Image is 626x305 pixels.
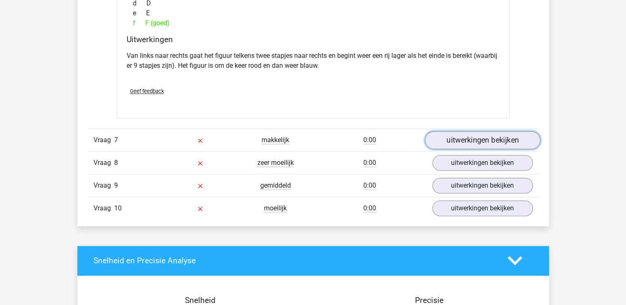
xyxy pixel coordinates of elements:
[94,181,114,191] span: Vraag
[432,178,533,193] a: uitwerkingen bekijken
[425,131,540,149] a: uitwerkingen bekijken
[94,295,307,305] h4: Snelheid
[133,18,145,28] span: f
[127,35,500,44] h4: Uitwerkingen
[94,135,114,145] span: Vraag
[261,136,289,144] span: makkelijk
[94,203,114,213] span: Vraag
[363,159,376,167] span: 0:00
[363,181,376,190] span: 0:00
[264,204,287,212] span: moeilijk
[94,158,114,168] span: Vraag
[127,8,500,18] div: E
[127,18,500,28] div: F (goed)
[257,159,294,167] span: zeer moeilijk
[363,136,376,144] span: 0:00
[432,200,533,216] a: uitwerkingen bekijken
[114,136,118,144] span: 7
[130,88,164,94] span: Geef feedback
[363,204,376,212] span: 0:00
[133,8,146,18] span: e
[94,256,495,265] h4: Snelheid en Precisie Analyse
[260,181,291,190] span: gemiddeld
[432,155,533,171] a: uitwerkingen bekijken
[127,51,500,71] p: Van links naar rechts gaat het figuur telkens twee stapjes naar rechts en begint weer een rij lag...
[114,159,118,167] span: 8
[323,295,536,305] h4: Precisie
[114,181,118,189] span: 9
[114,204,122,212] span: 10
